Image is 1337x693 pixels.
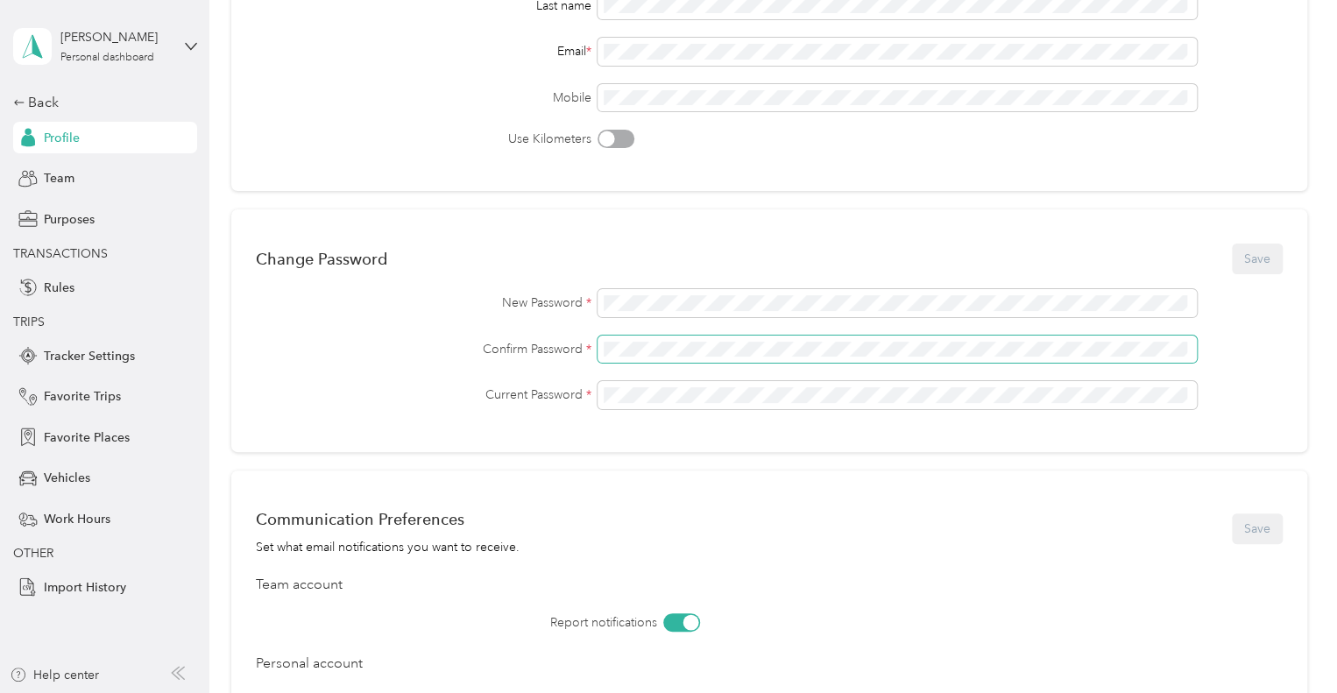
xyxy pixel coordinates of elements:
div: Team account [256,575,1283,596]
div: [PERSON_NAME] [60,28,170,46]
iframe: Everlance-gr Chat Button Frame [1239,595,1337,693]
button: Help center [10,666,99,684]
div: Set what email notifications you want to receive. [256,538,520,556]
div: Personal account [256,654,1283,675]
span: Work Hours [44,510,110,528]
span: TRANSACTIONS [13,246,108,261]
span: Favorite Trips [44,387,121,406]
label: Report notifications [354,613,657,632]
div: Personal dashboard [60,53,154,63]
label: Current Password [256,385,592,404]
span: Import History [44,578,126,597]
span: Rules [44,279,74,297]
div: Email [256,42,592,60]
span: TRIPS [13,315,45,329]
label: Confirm Password [256,340,592,358]
label: New Password [256,293,592,312]
div: Change Password [256,250,387,268]
label: Use Kilometers [256,130,592,148]
span: Team [44,169,74,187]
div: Back [13,92,188,113]
span: OTHER [13,546,53,561]
span: Purposes [44,210,95,229]
span: Tracker Settings [44,347,135,365]
label: Mobile [256,88,592,107]
span: Vehicles [44,469,90,487]
span: Favorite Places [44,428,130,447]
span: Profile [44,129,80,147]
div: Communication Preferences [256,510,520,528]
